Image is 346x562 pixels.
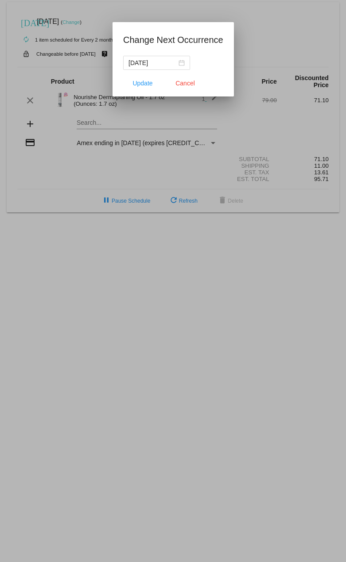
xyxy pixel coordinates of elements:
button: Update [123,75,162,91]
input: Select date [128,58,177,68]
span: Update [132,80,152,87]
span: Cancel [175,80,195,87]
h1: Change Next Occurrence [123,33,223,47]
button: Close dialog [166,75,205,91]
